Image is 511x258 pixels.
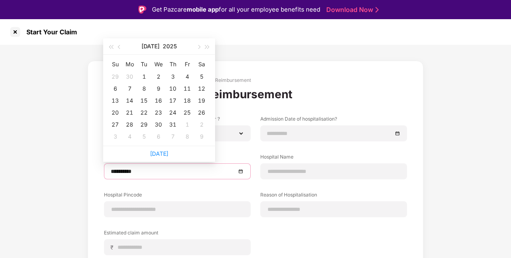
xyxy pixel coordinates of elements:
[108,71,122,83] td: 2025-06-29
[110,84,120,93] div: 6
[260,153,407,163] label: Hospital Name
[194,119,209,131] td: 2025-08-02
[180,107,194,119] td: 2025-07-25
[197,108,206,117] div: 26
[182,84,192,93] div: 11
[180,58,194,71] th: Fr
[168,120,178,129] div: 31
[151,95,166,107] td: 2025-07-16
[166,83,180,95] td: 2025-07-10
[125,84,134,93] div: 7
[182,120,192,129] div: 1
[122,71,137,83] td: 2025-06-30
[122,107,137,119] td: 2025-07-21
[108,58,122,71] th: Su
[194,58,209,71] th: Sa
[137,131,151,143] td: 2025-08-05
[154,72,163,81] div: 2
[194,107,209,119] td: 2025-07-26
[182,72,192,81] div: 4
[166,119,180,131] td: 2025-07-31
[154,132,163,141] div: 6
[110,108,120,117] div: 20
[168,72,178,81] div: 3
[142,38,160,54] button: [DATE]
[104,191,251,201] label: Hospital Pincode
[108,119,122,131] td: 2025-07-27
[197,96,206,105] div: 19
[125,96,134,105] div: 14
[151,119,166,131] td: 2025-07-30
[168,96,178,105] div: 17
[108,131,122,143] td: 2025-08-03
[154,84,163,93] div: 9
[194,95,209,107] td: 2025-07-19
[166,107,180,119] td: 2025-07-24
[194,83,209,95] td: 2025-07-12
[137,71,151,83] td: 2025-07-01
[168,108,178,117] div: 24
[197,132,206,141] div: 9
[125,108,134,117] div: 21
[197,72,206,81] div: 5
[197,84,206,93] div: 12
[137,83,151,95] td: 2025-07-08
[166,95,180,107] td: 2025-07-17
[154,108,163,117] div: 23
[122,131,137,143] td: 2025-08-04
[154,120,163,129] div: 30
[22,28,77,36] div: Start Your Claim
[182,96,192,105] div: 18
[139,120,149,129] div: 29
[168,132,178,141] div: 7
[151,58,166,71] th: We
[166,58,180,71] th: Th
[125,132,134,141] div: 4
[138,6,146,14] img: Logo
[168,84,178,93] div: 10
[151,107,166,119] td: 2025-07-23
[139,72,149,81] div: 1
[110,120,120,129] div: 27
[125,72,134,81] div: 30
[110,132,120,141] div: 3
[180,95,194,107] td: 2025-07-18
[180,71,194,83] td: 2025-07-04
[197,120,206,129] div: 2
[137,119,151,131] td: 2025-07-29
[122,119,137,131] td: 2025-07-28
[260,115,407,125] label: Admission Date of hospitalisation?
[151,71,166,83] td: 2025-07-02
[187,6,219,13] strong: mobile app
[166,71,180,83] td: 2025-07-03
[163,38,177,54] button: 2025
[137,107,151,119] td: 2025-07-22
[110,244,117,251] span: ₹
[180,131,194,143] td: 2025-08-08
[154,96,163,105] div: 16
[151,131,166,143] td: 2025-08-06
[104,229,251,239] label: Estimated claim amount
[194,71,209,83] td: 2025-07-05
[139,108,149,117] div: 22
[150,150,168,157] a: [DATE]
[260,191,407,201] label: Reason of Hospitalisation
[137,95,151,107] td: 2025-07-15
[122,83,137,95] td: 2025-07-07
[326,6,376,14] a: Download Now
[108,107,122,119] td: 2025-07-20
[108,83,122,95] td: 2025-07-06
[194,131,209,143] td: 2025-08-09
[108,95,122,107] td: 2025-07-13
[139,84,149,93] div: 8
[180,83,194,95] td: 2025-07-11
[122,58,137,71] th: Mo
[166,131,180,143] td: 2025-08-07
[110,72,120,81] div: 29
[125,120,134,129] div: 28
[122,95,137,107] td: 2025-07-14
[182,108,192,117] div: 25
[151,83,166,95] td: 2025-07-09
[181,77,251,83] div: Hospitalisation Reimbursement
[182,132,192,141] div: 8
